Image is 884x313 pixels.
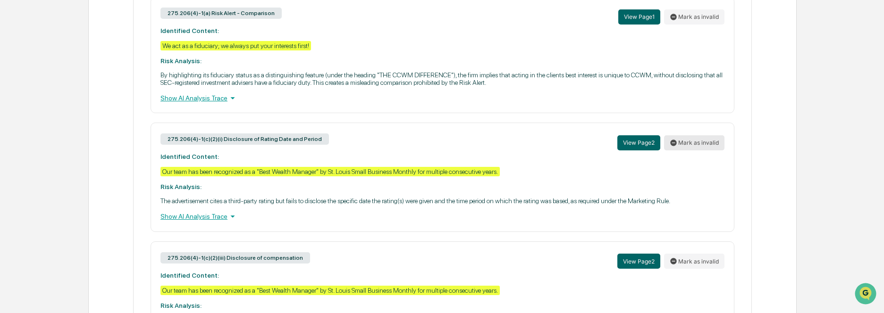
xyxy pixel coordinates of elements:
[9,120,17,127] div: 🖐️
[78,119,117,128] span: Attestations
[32,82,119,89] div: We're available if you need us!
[160,133,329,145] div: 275.206(4)-1(c)(2)(i) Disclosure of Rating Date and Period
[160,211,724,222] div: Show AI Analysis Trace
[160,183,202,190] strong: Risk Analysis:
[160,286,500,295] div: Our team has been recognized as a "Best Wealth Manager" by St. Louis Small Business Monthly for m...
[160,41,311,50] div: We act as a fiduciary; we always put your interests first!
[160,57,202,65] strong: Risk Analysis:
[68,120,76,127] div: 🗄️
[160,272,219,279] strong: Identified Content:
[160,8,282,19] div: 275.206(4)-1(a) Risk Alert - Comparison
[94,160,114,167] span: Pylon
[617,254,660,269] button: View Page2
[32,72,155,82] div: Start new chat
[854,282,879,307] iframe: Open customer support
[160,153,219,160] strong: Identified Content:
[160,167,500,176] div: Our team has been recognized as a "Best Wealth Manager" by St. Louis Small Business Monthly for m...
[160,93,724,103] div: Show AI Analysis Trace
[160,27,219,34] strong: Identified Content:
[9,20,172,35] p: How can we help?
[664,9,724,25] button: Mark as invalid
[617,135,660,150] button: View Page2
[67,159,114,167] a: Powered byPylon
[664,135,724,150] button: Mark as invalid
[19,137,59,146] span: Data Lookup
[160,71,724,86] p: By highlighting its fiduciary status as a distinguishing feature (under the heading "THE CCWM DIF...
[618,9,660,25] button: View Page1
[65,115,121,132] a: 🗄️Attestations
[160,252,310,264] div: 275.206(4)-1(c)(2)(iii) Disclosure of compensation
[9,72,26,89] img: 1746055101610-c473b297-6a78-478c-a979-82029cc54cd1
[664,254,724,269] button: Mark as invalid
[160,302,202,309] strong: Risk Analysis:
[9,138,17,145] div: 🔎
[19,119,61,128] span: Preclearance
[6,115,65,132] a: 🖐️Preclearance
[160,197,724,205] p: The advertisement cites a third-party rating but fails to disclose the specific date the rating(s...
[160,75,172,86] button: Start new chat
[6,133,63,150] a: 🔎Data Lookup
